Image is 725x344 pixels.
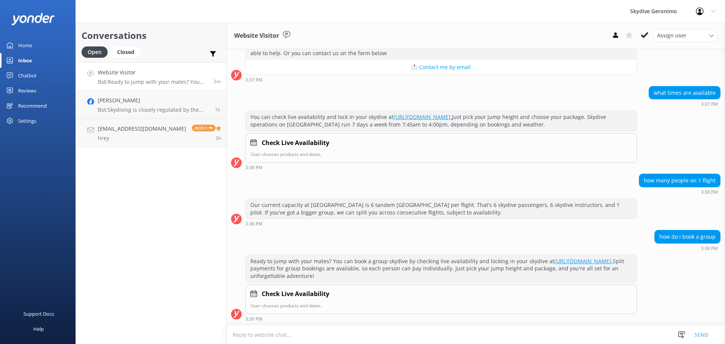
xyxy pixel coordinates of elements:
[701,246,718,251] strong: 3:38 PM
[111,46,140,58] div: Closed
[11,13,55,25] img: yonder-white-logo.png
[234,31,279,41] h3: Website Visitor
[554,258,613,265] a: [URL][DOMAIN_NAME].
[245,222,262,226] strong: 3:38 PM
[111,48,144,56] a: Closed
[246,199,637,219] div: Our current capacity at [GEOGRAPHIC_DATA] is 6 tandem [GEOGRAPHIC_DATA] per flight. That's 6 skyd...
[657,31,686,40] span: Assign user
[98,68,208,77] h4: Website Visitor
[639,174,720,187] div: how many people on 1 flight
[82,48,111,56] a: Open
[250,302,632,309] p: User chooses products and dates.
[245,221,637,226] div: Sep 16 2025 03:38pm (UTC +08:00) Australia/Perth
[33,321,44,336] div: Help
[192,125,216,131] span: Reply
[98,79,208,85] p: Bot: Ready to jump with your mates? You can book a group skydive by checking live availability an...
[701,190,718,194] strong: 3:38 PM
[18,98,47,113] div: Recommend
[245,165,637,170] div: Sep 16 2025 03:38pm (UTC +08:00) Australia/Perth
[18,68,37,83] div: Chatbot
[23,306,54,321] div: Support Docs
[245,165,262,170] strong: 3:38 PM
[245,77,637,82] div: Sep 16 2025 03:37pm (UTC +08:00) Australia/Perth
[98,96,209,105] h4: [PERSON_NAME]
[82,46,108,58] div: Open
[215,106,221,113] span: Sep 16 2025 02:24pm (UTC +08:00) Australia/Perth
[246,40,637,60] div: ⚡ Thanks for your message, we'll get back to you as soon as we can. You're also welcome to keep m...
[98,106,209,113] p: Bot: Skydiving is closely regulated by the Australian Parachute Federation, with over 70,000 safe...
[76,62,226,91] a: Website VisitorBot:Ready to jump with your mates? You can book a group skydive by checking live a...
[98,125,186,133] h4: [EMAIL_ADDRESS][DOMAIN_NAME]
[18,53,32,68] div: Inbox
[18,38,32,53] div: Home
[653,29,717,42] div: Assign User
[262,138,329,148] h4: Check Live Availability
[654,245,720,251] div: Sep 16 2025 03:38pm (UTC +08:00) Australia/Perth
[701,102,718,106] strong: 3:37 PM
[245,316,637,321] div: Sep 16 2025 03:39pm (UTC +08:00) Australia/Perth
[18,83,36,98] div: Reviews
[250,151,632,158] p: User chooses products and dates.
[76,119,226,147] a: [EMAIL_ADDRESS][DOMAIN_NAME]hreyReply2h
[246,255,637,282] div: Ready to jump with your mates? You can book a group skydive by checking live availability and loc...
[76,91,226,119] a: [PERSON_NAME]Bot:Skydiving is closely regulated by the Australian Parachute Federation, with over...
[246,111,637,131] div: You can check live availability and lock in your skydive at Just pick your jump height and choose...
[82,28,221,43] h2: Conversations
[649,86,720,99] div: what times are available
[216,135,221,141] span: Sep 16 2025 01:25pm (UTC +08:00) Australia/Perth
[98,135,186,142] p: hrey
[214,78,221,85] span: Sep 16 2025 03:38pm (UTC +08:00) Australia/Perth
[18,113,36,128] div: Settings
[245,78,262,82] strong: 3:37 PM
[649,101,720,106] div: Sep 16 2025 03:37pm (UTC +08:00) Australia/Perth
[655,230,720,243] div: how do i book a group
[393,113,452,120] a: [URL][DOMAIN_NAME].
[246,60,637,75] button: 📩 Contact me by email
[245,317,262,321] strong: 3:39 PM
[639,189,720,194] div: Sep 16 2025 03:38pm (UTC +08:00) Australia/Perth
[262,289,329,299] h4: Check Live Availability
